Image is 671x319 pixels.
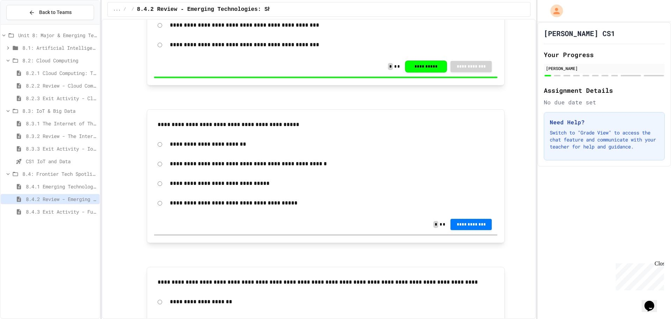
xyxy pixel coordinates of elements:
[543,3,565,19] div: My Account
[123,7,126,12] span: /
[544,28,615,38] h1: [PERSON_NAME] CS1
[26,95,97,102] span: 8.2.3 Exit Activity - Cloud Service Detective
[22,44,97,51] span: 8.1: Artificial Intelligence Basics
[113,7,121,12] span: ...
[544,50,665,60] h2: Your Progress
[26,132,97,140] span: 8.3.2 Review - The Internet of Things and Big Data
[550,129,659,150] p: Switch to "Grade View" to access the chat feature and communicate with your teacher for help and ...
[550,118,659,126] h3: Need Help?
[26,183,97,190] span: 8.4.1 Emerging Technologies: Shaping Our Digital Future
[26,82,97,89] span: 8.2.2 Review - Cloud Computing
[613,261,664,290] iframe: chat widget
[26,158,97,165] span: CS1 IoT and Data
[26,195,97,203] span: 8.4.2 Review - Emerging Technologies: Shaping Our Digital Future
[544,98,665,106] div: No due date set
[544,85,665,95] h2: Assignment Details
[22,107,97,115] span: 8.3: IoT & Big Data
[18,32,97,39] span: Unit 8: Major & Emerging Technologies
[546,65,663,71] div: [PERSON_NAME]
[39,9,72,16] span: Back to Teams
[6,5,94,20] button: Back to Teams
[22,57,97,64] span: 8.2: Cloud Computing
[22,170,97,178] span: 8.4: Frontier Tech Spotlight
[137,5,352,14] span: 8.4.2 Review - Emerging Technologies: Shaping Our Digital Future
[26,145,97,152] span: 8.3.3 Exit Activity - IoT Data Detective Challenge
[3,3,48,44] div: Chat with us now!Close
[642,291,664,312] iframe: chat widget
[26,208,97,215] span: 8.4.3 Exit Activity - Future Tech Challenge
[132,7,134,12] span: /
[26,120,97,127] span: 8.3.1 The Internet of Things and Big Data: Our Connected Digital World
[26,69,97,77] span: 8.2.1 Cloud Computing: Transforming the Digital World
